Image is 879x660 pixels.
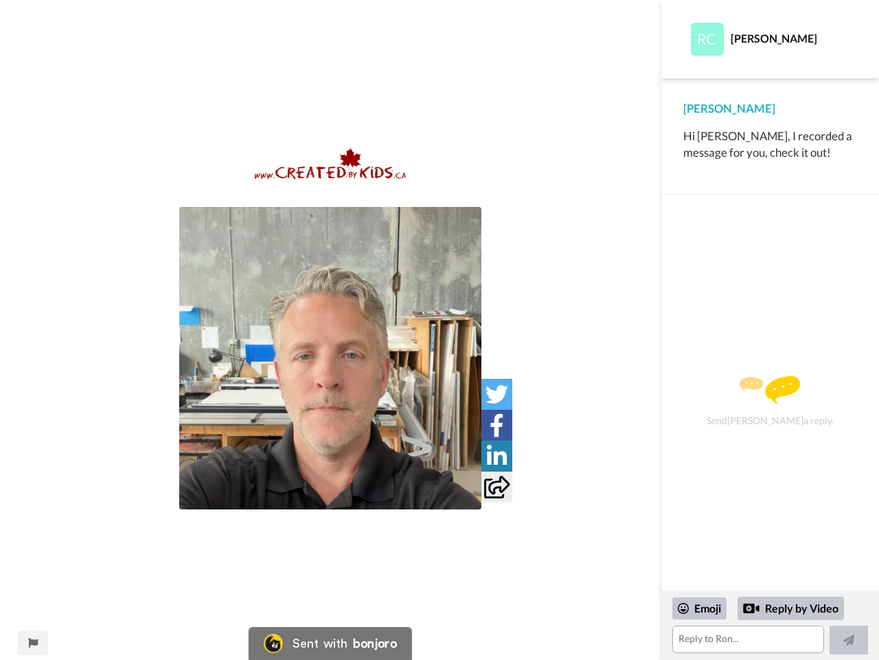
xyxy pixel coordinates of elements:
[255,147,406,180] img: c97ee682-0088-491f-865b-ed4f10ffb1e8
[264,634,283,653] img: Bonjoro Logo
[672,597,727,619] div: Emoji
[353,637,397,650] div: bonjoro
[743,600,760,617] div: Reply by Video
[293,637,347,650] div: Sent with
[680,219,860,584] div: Send [PERSON_NAME] a reply.
[179,207,481,509] img: c21c5163-eeea-4071-8247-3355f2b6930a-thumb.jpg
[731,32,856,45] div: [PERSON_NAME]
[740,376,800,404] img: message.svg
[691,23,724,56] img: Profile Image
[683,128,857,161] div: Hi [PERSON_NAME], I recorded a message for you, check it out!
[738,597,844,620] div: Reply by Video
[683,100,857,117] div: [PERSON_NAME]
[249,627,412,660] a: Bonjoro LogoSent withbonjoro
